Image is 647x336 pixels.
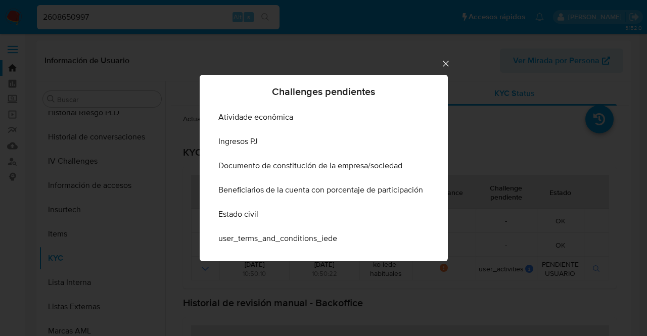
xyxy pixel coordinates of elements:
[218,185,423,195] span: Beneficiarios de la cuenta con porcentaje de participación
[441,59,450,68] button: Cerrar
[218,209,258,219] span: Estado civil
[218,161,402,171] span: Documento de constitución de la empresa/sociedad
[200,75,448,261] div: Challenges pendientes
[218,233,337,244] span: user_terms_and_conditions_iede
[218,136,258,147] span: Ingresos PJ
[218,112,293,122] span: Atividade econômica
[210,105,437,251] ul: Challenges list
[272,86,375,97] span: Challenges pendientes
